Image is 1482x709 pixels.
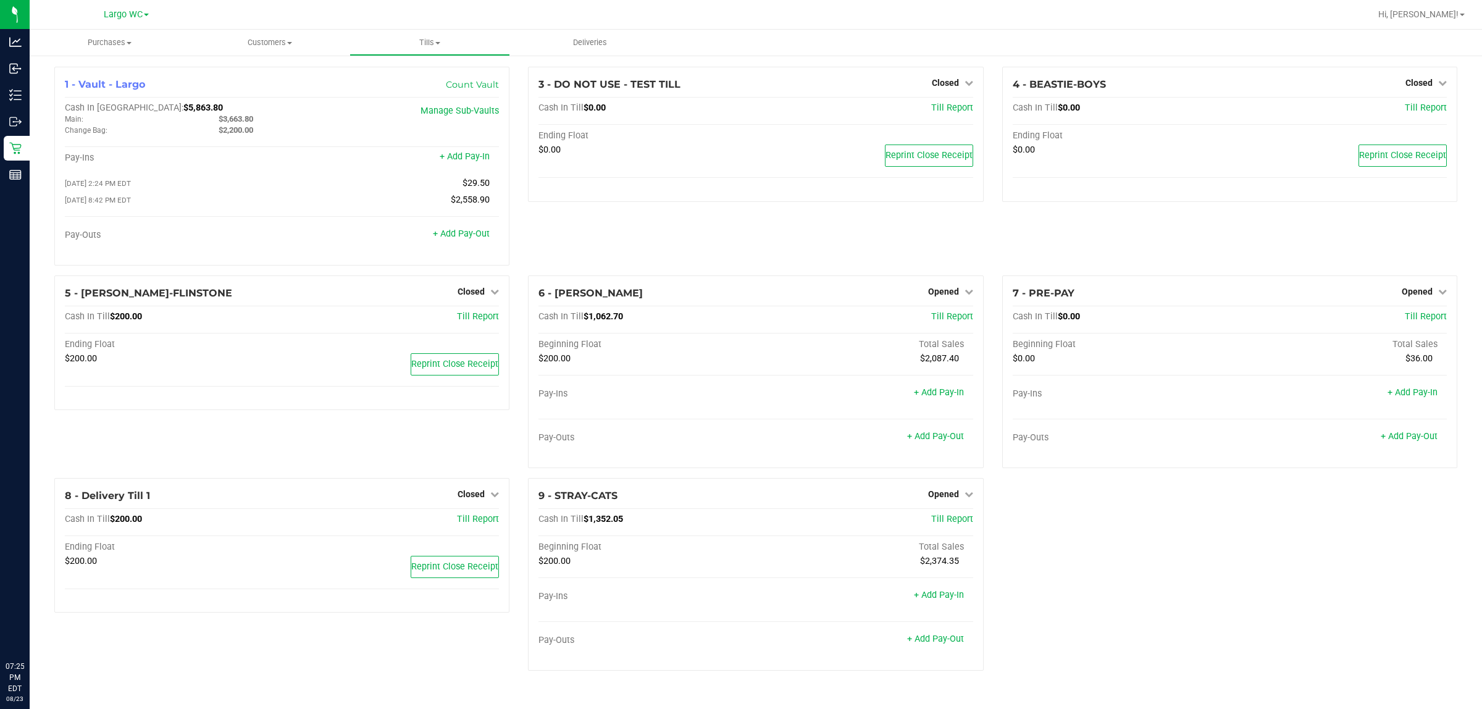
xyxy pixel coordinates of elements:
[1013,432,1230,443] div: Pay-Outs
[1058,103,1080,113] span: $0.00
[463,178,490,188] span: $29.50
[65,230,282,241] div: Pay-Outs
[457,311,499,322] a: Till Report
[885,145,973,167] button: Reprint Close Receipt
[756,339,973,350] div: Total Sales
[421,106,499,116] a: Manage Sub-Vaults
[110,514,142,524] span: $200.00
[538,145,561,155] span: $0.00
[65,78,145,90] span: 1 - Vault - Largo
[538,311,584,322] span: Cash In Till
[1013,130,1230,141] div: Ending Float
[1058,311,1080,322] span: $0.00
[584,311,623,322] span: $1,062.70
[1358,145,1447,167] button: Reprint Close Receipt
[65,179,131,188] span: [DATE] 2:24 PM EDT
[538,339,756,350] div: Beginning Float
[350,37,509,48] span: Tills
[584,103,606,113] span: $0.00
[65,514,110,524] span: Cash In Till
[65,490,150,501] span: 8 - Delivery Till 1
[30,37,190,48] span: Purchases
[538,130,756,141] div: Ending Float
[65,339,282,350] div: Ending Float
[1405,311,1447,322] span: Till Report
[538,556,571,566] span: $200.00
[411,556,499,578] button: Reprint Close Receipt
[190,30,350,56] a: Customers
[9,62,22,75] inline-svg: Inbound
[931,311,973,322] a: Till Report
[411,353,499,375] button: Reprint Close Receipt
[9,89,22,101] inline-svg: Inventory
[30,30,190,56] a: Purchases
[1405,103,1447,113] a: Till Report
[510,30,670,56] a: Deliveries
[65,311,110,322] span: Cash In Till
[1402,287,1433,296] span: Opened
[446,79,499,90] a: Count Vault
[451,195,490,205] span: $2,558.90
[538,353,571,364] span: $200.00
[538,287,643,299] span: 6 - [PERSON_NAME]
[1013,78,1106,90] span: 4 - BEASTIE-BOYS
[931,514,973,524] a: Till Report
[65,353,97,364] span: $200.00
[9,142,22,154] inline-svg: Retail
[65,556,97,566] span: $200.00
[433,229,490,239] a: + Add Pay-Out
[65,103,183,113] span: Cash In [GEOGRAPHIC_DATA]:
[931,103,973,113] a: Till Report
[458,287,485,296] span: Closed
[183,103,223,113] span: $5,863.80
[190,37,349,48] span: Customers
[9,115,22,128] inline-svg: Outbound
[110,311,142,322] span: $200.00
[756,542,973,553] div: Total Sales
[928,287,959,296] span: Opened
[1013,103,1058,113] span: Cash In Till
[65,542,282,553] div: Ending Float
[65,115,83,124] span: Main:
[457,514,499,524] a: Till Report
[1378,9,1459,19] span: Hi, [PERSON_NAME]!
[538,514,584,524] span: Cash In Till
[350,30,509,56] a: Tills
[538,78,680,90] span: 3 - DO NOT USE - TEST TILL
[1359,150,1446,161] span: Reprint Close Receipt
[538,542,756,553] div: Beginning Float
[219,125,253,135] span: $2,200.00
[920,353,959,364] span: $2,087.40
[538,103,584,113] span: Cash In Till
[932,78,959,88] span: Closed
[538,490,617,501] span: 9 - STRAY-CATS
[928,489,959,499] span: Opened
[411,359,498,369] span: Reprint Close Receipt
[1388,387,1438,398] a: + Add Pay-In
[440,151,490,162] a: + Add Pay-In
[1013,145,1035,155] span: $0.00
[538,432,756,443] div: Pay-Outs
[65,126,107,135] span: Change Bag:
[538,635,756,646] div: Pay-Outs
[1013,388,1230,400] div: Pay-Ins
[65,153,282,164] div: Pay-Ins
[907,634,964,644] a: + Add Pay-Out
[1013,311,1058,322] span: Cash In Till
[6,661,24,694] p: 07:25 PM EDT
[65,196,131,204] span: [DATE] 8:42 PM EDT
[907,431,964,442] a: + Add Pay-Out
[885,150,973,161] span: Reprint Close Receipt
[1405,78,1433,88] span: Closed
[411,561,498,572] span: Reprint Close Receipt
[1229,339,1447,350] div: Total Sales
[538,388,756,400] div: Pay-Ins
[104,9,143,20] span: Largo WC
[914,387,964,398] a: + Add Pay-In
[1013,353,1035,364] span: $0.00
